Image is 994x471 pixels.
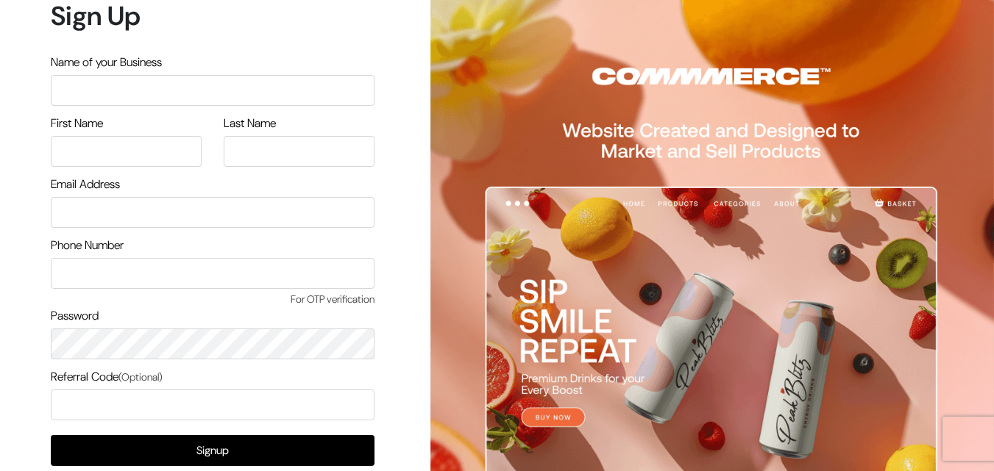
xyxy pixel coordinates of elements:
label: Name of your Business [51,54,162,71]
label: Email Address [51,176,120,193]
label: Password [51,307,99,325]
label: Referral Code [51,368,163,386]
label: Last Name [224,115,276,132]
label: Phone Number [51,237,124,254]
button: Signup [51,435,374,466]
span: (Optional) [118,370,163,384]
label: First Name [51,115,103,132]
span: For OTP verification [51,292,374,307]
